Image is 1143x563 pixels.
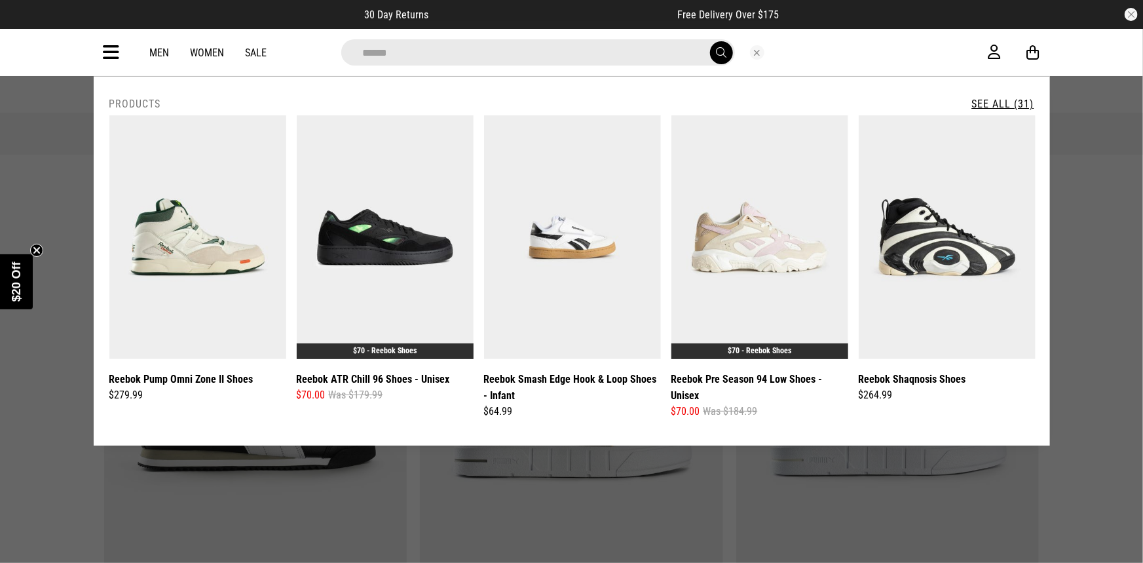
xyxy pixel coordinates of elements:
a: Reebok Shaqnosis Shoes [859,371,966,387]
span: Was $184.99 [703,404,758,419]
button: Close search [750,45,764,60]
img: Reebok Pre Season 94 Low Shoes - Unisex in White [671,115,848,359]
span: $70.00 [671,404,700,419]
img: Reebok Smash Edge Hook & Loop Shoes - Infant in White [484,115,661,359]
button: Open LiveChat chat widget [10,5,50,45]
span: 30 Day Returns [364,9,428,21]
a: $70 - Reebok Shoes [353,346,417,355]
span: $20 Off [10,262,23,301]
a: Reebok Pump Omni Zone II Shoes [109,371,253,387]
iframe: Customer reviews powered by Trustpilot [455,8,651,21]
img: Reebok Atr Chill 96 Shoes - Unisex in Black [297,115,474,359]
a: Women [191,47,225,59]
a: Sale [246,47,267,59]
a: $70 - Reebok Shoes [728,346,791,355]
img: Reebok Pump Omni Zone Ii Shoes in White [109,115,286,359]
div: $279.99 [109,387,286,403]
div: $64.99 [484,404,661,419]
span: Was $179.99 [329,387,383,403]
a: Reebok Smash Edge Hook & Loop Shoes - Infant [484,371,661,404]
button: Close teaser [30,244,43,257]
span: $70.00 [297,387,326,403]
a: Reebok ATR Chill 96 Shoes - Unisex [297,371,450,387]
div: $264.99 [859,387,1036,403]
h2: Products [109,98,161,110]
a: See All (31) [972,98,1034,110]
img: Reebok Shaqnosis Shoes in Black [859,115,1036,359]
a: Reebok Pre Season 94 Low Shoes - Unisex [671,371,848,404]
span: Free Delivery Over $175 [677,9,779,21]
a: Men [150,47,170,59]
